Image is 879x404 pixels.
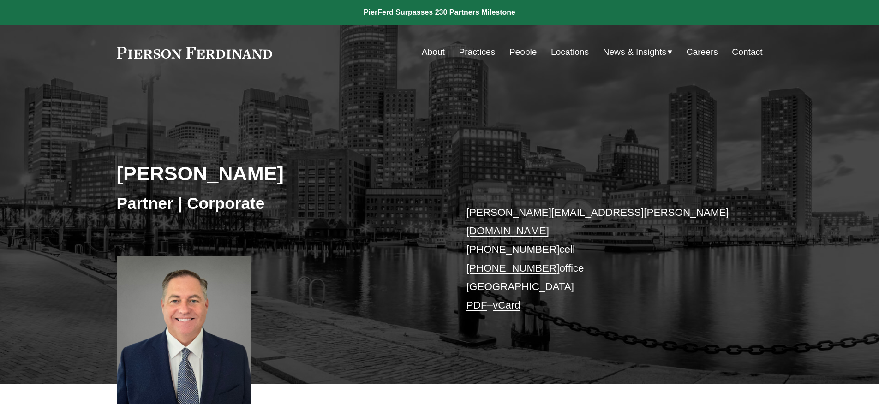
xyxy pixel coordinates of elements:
a: Practices [459,43,495,61]
a: Contact [732,43,762,61]
a: PDF [466,299,487,311]
a: vCard [493,299,520,311]
span: News & Insights [603,44,667,60]
a: folder dropdown [603,43,673,61]
a: [PERSON_NAME][EMAIL_ADDRESS][PERSON_NAME][DOMAIN_NAME] [466,207,729,237]
h2: [PERSON_NAME] [117,161,440,185]
a: Careers [687,43,718,61]
p: cell office [GEOGRAPHIC_DATA] – [466,203,735,315]
a: [PHONE_NUMBER] [466,244,560,255]
a: About [422,43,445,61]
a: People [509,43,537,61]
a: [PHONE_NUMBER] [466,262,560,274]
a: Locations [551,43,589,61]
h3: Partner | Corporate [117,193,440,214]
